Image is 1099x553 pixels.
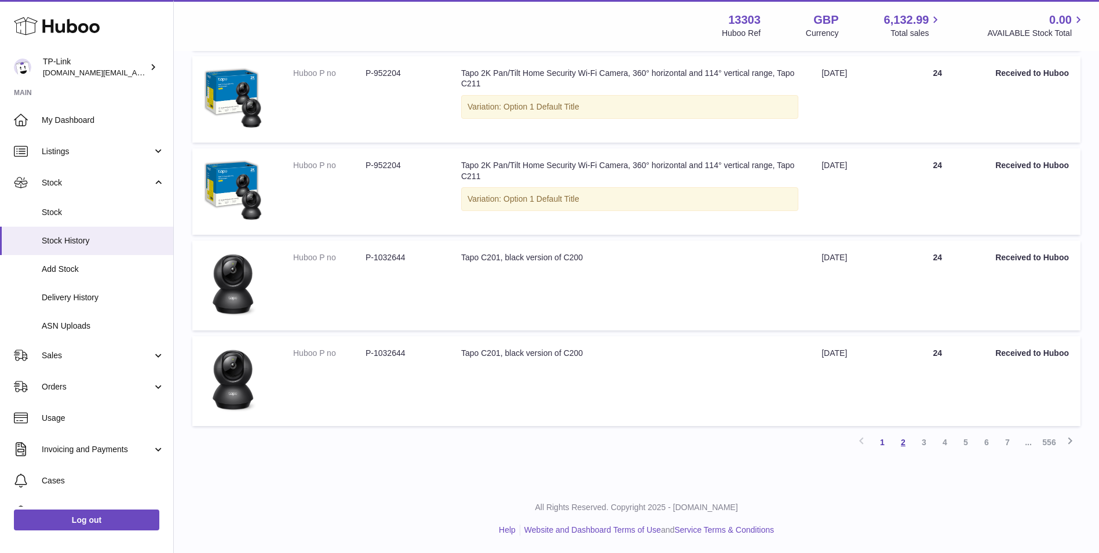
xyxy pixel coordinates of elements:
[461,95,798,119] div: Variation: Option 1 Default Title
[366,68,438,79] dd: P-952204
[891,336,984,426] td: 24
[1049,12,1072,28] span: 0.00
[891,148,984,235] td: 24
[204,68,262,128] img: 71OHXxFof5L._AC_SL1500.jpg
[524,525,661,534] a: Website and Dashboard Terms of Use
[987,28,1085,39] span: AVAILABLE Stock Total
[42,235,165,246] span: Stock History
[1039,432,1060,453] a: 556
[14,510,159,530] a: Log out
[461,187,798,211] div: Variation: Option 1 Default Title
[366,160,438,171] dd: P-952204
[42,115,165,126] span: My Dashboard
[891,56,984,143] td: 24
[995,161,1069,170] strong: Received to Huboo
[890,28,942,39] span: Total sales
[995,68,1069,78] strong: Received to Huboo
[987,12,1085,39] a: 0.00 AVAILABLE Stock Total
[42,350,152,361] span: Sales
[43,68,231,77] span: [DOMAIN_NAME][EMAIL_ADDRESS][DOMAIN_NAME]
[810,56,891,143] td: [DATE]
[884,12,929,28] span: 6,132.99
[914,432,934,453] a: 3
[995,253,1069,262] strong: Received to Huboo
[450,336,810,426] td: Tapo C201, black version of C200
[813,12,838,28] strong: GBP
[995,348,1069,358] strong: Received to Huboo
[810,241,891,330] td: [DATE]
[806,28,839,39] div: Currency
[674,525,774,534] a: Service Terms & Conditions
[810,148,891,235] td: [DATE]
[42,321,165,332] span: ASN Uploads
[293,160,366,171] dt: Huboo P no
[450,148,810,235] td: Tapo 2K Pan/Tilt Home Security Wi-Fi Camera, 360° horizontal and 114° vertical range, Tapo C211
[450,56,810,143] td: Tapo 2K Pan/Tilt Home Security Wi-Fi Camera, 360° horizontal and 114° vertical range, Tapo C211
[499,525,516,534] a: Help
[366,252,438,263] dd: P-1032644
[997,432,1018,453] a: 7
[204,252,262,316] img: 133031739979760.jpg
[810,336,891,426] td: [DATE]
[520,525,774,536] li: and
[42,413,165,424] span: Usage
[14,59,31,76] img: siyu.wang@tp-link.com
[976,432,997,453] a: 6
[42,444,152,455] span: Invoicing and Payments
[42,146,152,157] span: Listings
[934,432,955,453] a: 4
[42,207,165,218] span: Stock
[955,432,976,453] a: 5
[204,348,262,412] img: 133031739979760.jpg
[204,160,262,220] img: 71OHXxFof5L._AC_SL1500.jpg
[42,475,165,486] span: Cases
[42,381,152,392] span: Orders
[293,252,366,263] dt: Huboo P no
[42,292,165,303] span: Delivery History
[891,241,984,330] td: 24
[293,68,366,79] dt: Huboo P no
[43,56,147,78] div: TP-Link
[722,28,761,39] div: Huboo Ref
[884,12,943,39] a: 6,132.99 Total sales
[450,241,810,330] td: Tapo C201, black version of C200
[1018,432,1039,453] span: ...
[42,264,165,275] span: Add Stock
[728,12,761,28] strong: 13303
[293,348,366,359] dt: Huboo P no
[893,432,914,453] a: 2
[872,432,893,453] a: 1
[366,348,438,359] dd: P-1032644
[42,177,152,188] span: Stock
[183,502,1090,513] p: All Rights Reserved. Copyright 2025 - [DOMAIN_NAME]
